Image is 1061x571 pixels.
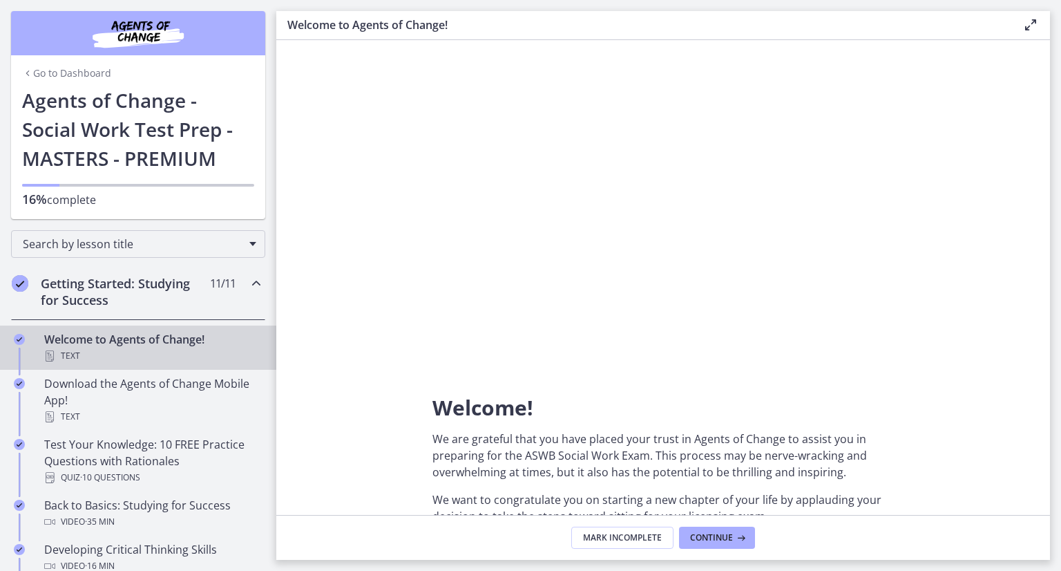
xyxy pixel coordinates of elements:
[432,431,894,480] p: We are grateful that you have placed your trust in Agents of Change to assist you in preparing fo...
[80,469,140,486] span: · 10 Questions
[44,348,260,364] div: Text
[14,500,25,511] i: Completed
[210,275,236,292] span: 11 / 11
[44,497,260,530] div: Back to Basics: Studying for Success
[287,17,1000,33] h3: Welcome to Agents of Change!
[679,527,755,549] button: Continue
[23,236,242,252] span: Search by lesson title
[432,492,894,525] p: We want to congratulate you on starting a new chapter of your life by applauding your decision to...
[22,66,111,80] a: Go to Dashboard
[14,439,25,450] i: Completed
[44,514,260,530] div: Video
[432,393,533,422] span: Welcome!
[44,469,260,486] div: Quiz
[41,275,209,308] h2: Getting Started: Studying for Success
[690,532,733,543] span: Continue
[14,378,25,389] i: Completed
[85,514,115,530] span: · 35 min
[14,334,25,345] i: Completed
[44,331,260,364] div: Welcome to Agents of Change!
[583,532,662,543] span: Mark Incomplete
[22,191,254,208] p: complete
[44,409,260,425] div: Text
[14,544,25,555] i: Completed
[22,86,254,173] h1: Agents of Change - Social Work Test Prep - MASTERS - PREMIUM
[22,191,47,207] span: 16%
[44,375,260,425] div: Download the Agents of Change Mobile App!
[44,436,260,486] div: Test Your Knowledge: 10 FREE Practice Questions with Rationales
[55,17,221,50] img: Agents of Change
[571,527,673,549] button: Mark Incomplete
[11,230,265,258] div: Search by lesson title
[12,275,28,292] i: Completed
